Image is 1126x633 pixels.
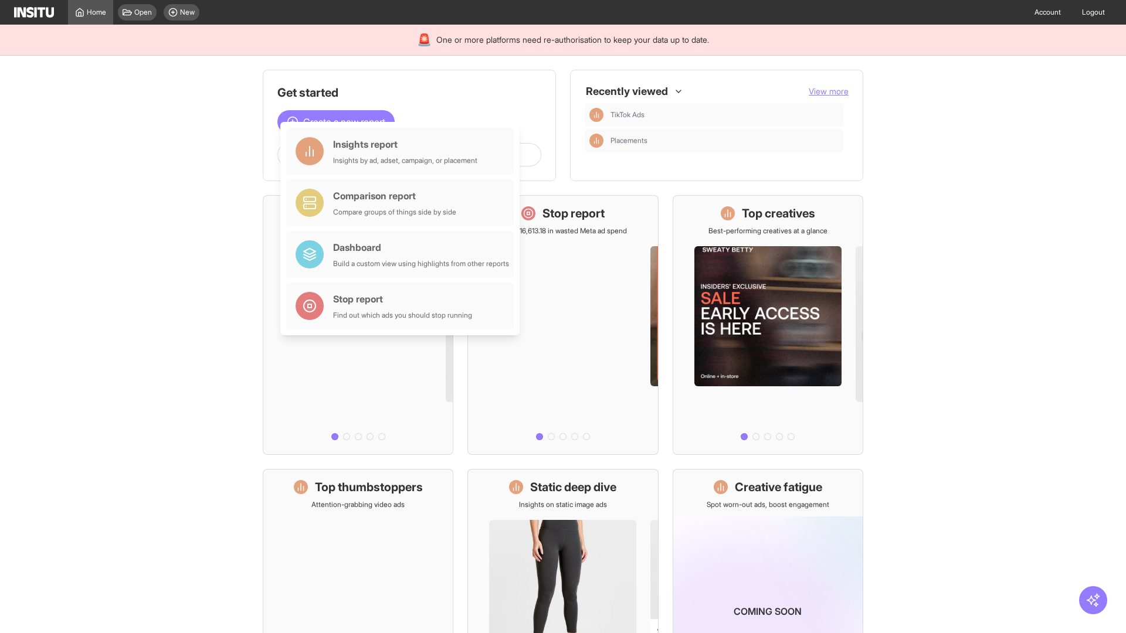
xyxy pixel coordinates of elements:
[277,110,395,134] button: Create a new report
[530,479,616,495] h1: Static deep dive
[315,479,423,495] h1: Top thumbstoppers
[742,205,815,222] h1: Top creatives
[673,195,863,455] a: Top creativesBest-performing creatives at a glance
[611,110,839,120] span: TikTok Ads
[467,195,658,455] a: Stop reportSave £16,613.18 in wasted Meta ad spend
[519,500,607,509] p: Insights on static image ads
[498,226,627,236] p: Save £16,613.18 in wasted Meta ad spend
[611,110,645,120] span: TikTok Ads
[87,8,106,17] span: Home
[311,500,405,509] p: Attention-grabbing video ads
[417,32,432,48] div: 🚨
[180,8,195,17] span: New
[14,7,54,18] img: Logo
[333,259,509,268] div: Build a custom view using highlights from other reports
[277,84,541,101] h1: Get started
[809,86,849,97] button: View more
[333,240,509,254] div: Dashboard
[333,311,472,320] div: Find out which ads you should stop running
[134,8,152,17] span: Open
[333,207,456,217] div: Compare groups of things side by side
[436,34,709,46] span: One or more platforms need re-authorisation to keep your data up to date.
[333,156,477,165] div: Insights by ad, adset, campaign, or placement
[708,226,827,236] p: Best-performing creatives at a glance
[589,108,603,122] div: Insights
[542,205,605,222] h1: Stop report
[333,189,456,203] div: Comparison report
[611,136,839,145] span: Placements
[333,292,472,306] div: Stop report
[333,137,477,151] div: Insights report
[611,136,647,145] span: Placements
[589,134,603,148] div: Insights
[263,195,453,455] a: What's live nowSee all active ads instantly
[303,115,385,129] span: Create a new report
[809,86,849,96] span: View more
